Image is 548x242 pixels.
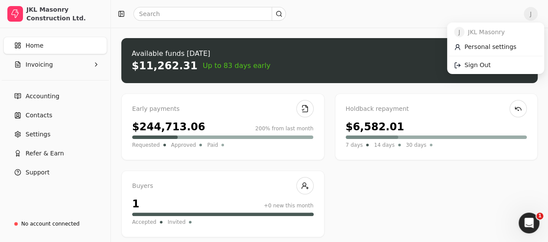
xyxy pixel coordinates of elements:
span: Accepted [132,218,156,226]
button: Invoicing [3,56,107,73]
div: No account connected [21,220,80,228]
a: Contacts [3,106,107,124]
span: 7 days [346,141,363,149]
span: Up to 83 days early [203,61,271,71]
input: Search [133,7,286,21]
span: 30 days [406,141,426,149]
span: Invoicing [26,60,53,69]
button: J [524,7,538,21]
div: Holdback repayment [346,104,527,114]
button: Refer & Earn [3,145,107,162]
div: $11,262.31 [132,59,198,73]
span: 1 [536,213,543,219]
span: Approved [171,141,196,149]
span: Support [26,168,49,177]
div: +0 new this month [264,202,314,210]
a: Accounting [3,87,107,105]
div: Available funds [DATE] [132,48,270,59]
a: No account connected [3,216,107,232]
span: Refer & Earn [26,149,64,158]
span: JKL Masonry [468,28,505,37]
div: JKL Masonry Construction Ltd. [26,5,103,23]
span: Personal settings [464,42,516,52]
div: 200% from last month [255,125,313,132]
a: Home [3,37,107,54]
span: Invited [168,218,185,226]
div: $244,713.06 [132,119,205,135]
span: Sign Out [464,61,490,70]
div: $6,582.01 [346,119,404,135]
span: Paid [207,141,218,149]
div: Early payments [132,104,314,114]
span: Accounting [26,92,59,101]
a: Settings [3,126,107,143]
span: J [454,27,464,37]
span: Home [26,41,43,50]
div: Buyers [132,181,314,191]
iframe: Intercom live chat [519,213,539,233]
span: Contacts [26,111,52,120]
div: J [447,23,544,74]
span: 14 days [374,141,394,149]
span: Requested [132,141,160,149]
div: 1 [132,196,139,212]
span: Settings [26,130,50,139]
button: Support [3,164,107,181]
